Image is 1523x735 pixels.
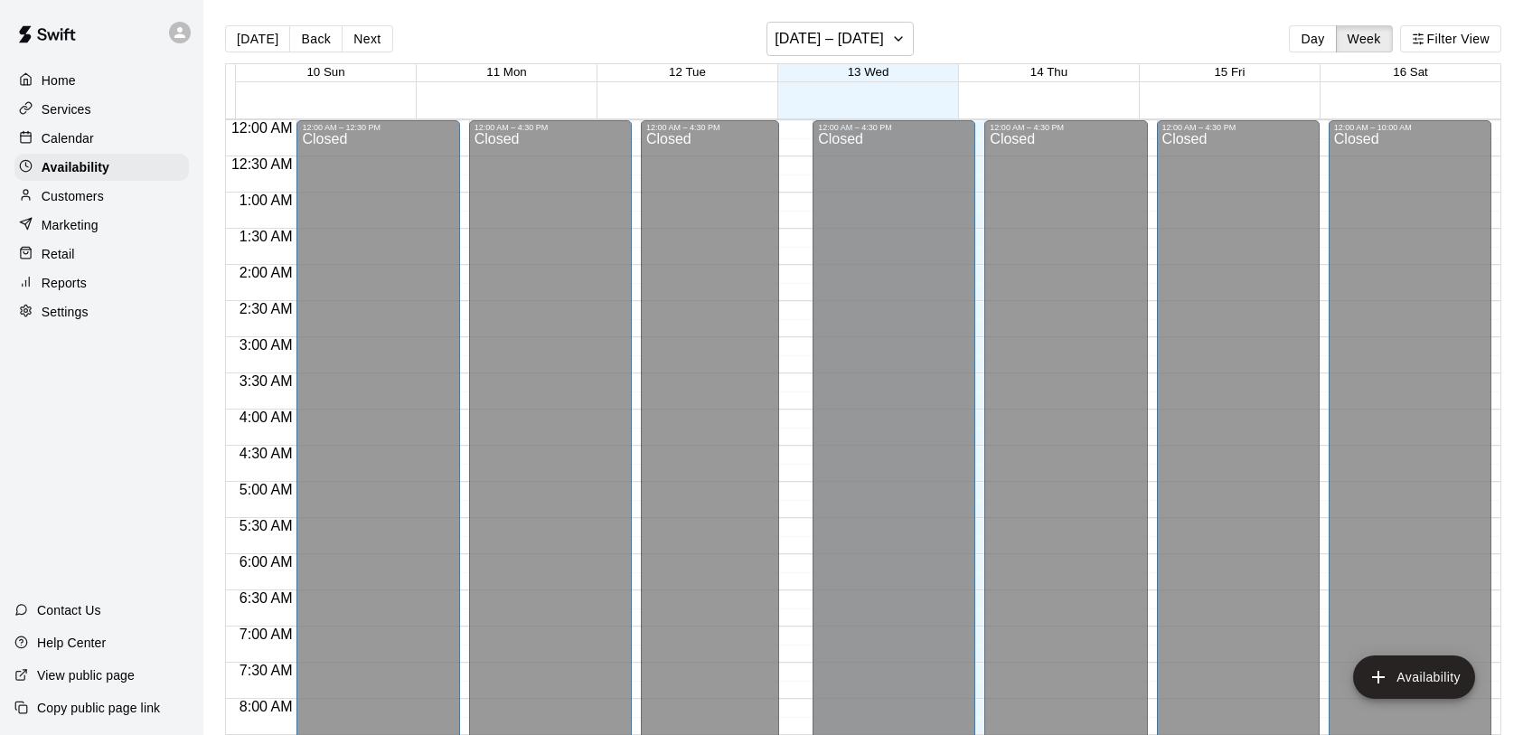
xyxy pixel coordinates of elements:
span: 3:30 AM [235,373,297,389]
div: 12:00 AM – 4:30 PM [818,123,970,132]
div: 12:00 AM – 4:30 PM [990,123,1142,132]
span: 1:00 AM [235,193,297,208]
div: 12:00 AM – 10:00 AM [1334,123,1486,132]
button: 15 Fri [1214,65,1245,79]
p: Availability [42,158,109,176]
p: Customers [42,187,104,205]
a: Marketing [14,212,189,239]
a: Availability [14,154,189,181]
p: Marketing [42,216,99,234]
p: View public page [37,666,135,684]
button: 10 Sun [306,65,344,79]
a: Services [14,96,189,123]
button: Filter View [1400,25,1501,52]
p: Home [42,71,76,90]
p: Contact Us [37,601,101,619]
span: 5:30 AM [235,518,297,533]
button: add [1353,655,1475,699]
span: 5:00 AM [235,482,297,497]
span: 6:30 AM [235,590,297,606]
a: Calendar [14,125,189,152]
button: Day [1289,25,1336,52]
span: 4:00 AM [235,410,297,425]
div: 12:00 AM – 12:30 PM [302,123,454,132]
span: 7:30 AM [235,663,297,678]
button: 12 Tue [669,65,706,79]
p: Help Center [37,634,106,652]
button: 14 Thu [1030,65,1067,79]
div: 12:00 AM – 4:30 PM [646,123,774,132]
p: Reports [42,274,87,292]
span: 12:00 AM [227,120,297,136]
span: 2:30 AM [235,301,297,316]
span: 6:00 AM [235,554,297,570]
p: Retail [42,245,75,263]
a: Retail [14,240,189,268]
span: 2:00 AM [235,265,297,280]
p: Calendar [42,129,94,147]
span: 1:30 AM [235,229,297,244]
button: Back [289,25,343,52]
a: Home [14,67,189,94]
span: 12:30 AM [227,156,297,172]
div: 12:00 AM – 4:30 PM [475,123,626,132]
button: [DATE] – [DATE] [766,22,914,56]
span: 8:00 AM [235,699,297,714]
h6: [DATE] – [DATE] [775,26,884,52]
span: 7:00 AM [235,627,297,642]
button: Next [342,25,392,52]
span: 3:00 AM [235,337,297,353]
a: Settings [14,298,189,325]
a: Reports [14,269,189,297]
button: [DATE] [225,25,290,52]
p: Services [42,100,91,118]
a: Customers [14,183,189,210]
button: 13 Wed [848,65,889,79]
button: Week [1336,25,1393,52]
span: 4:30 AM [235,446,297,461]
button: 11 Mon [486,65,526,79]
p: Copy public page link [37,699,160,717]
div: 12:00 AM – 4:30 PM [1162,123,1314,132]
button: 16 Sat [1393,65,1428,79]
p: Settings [42,303,89,321]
